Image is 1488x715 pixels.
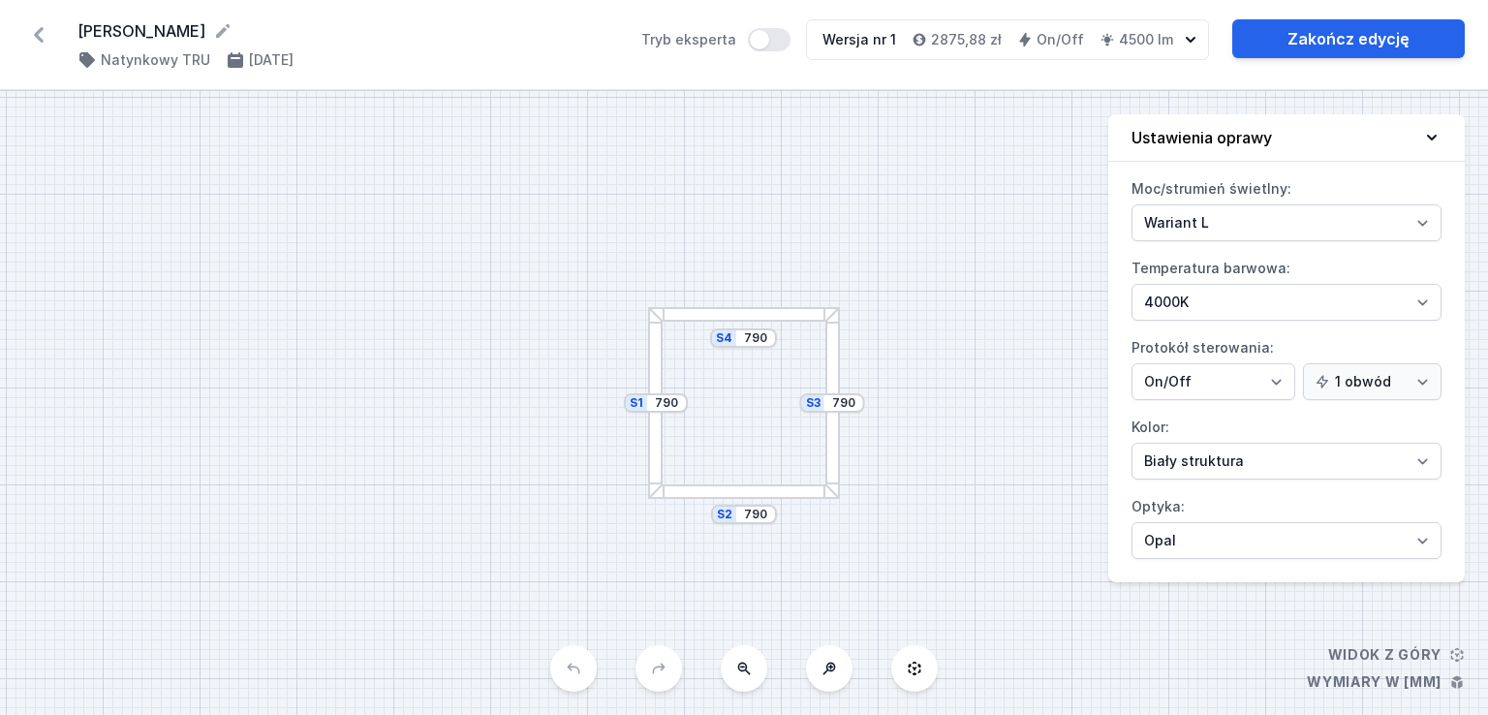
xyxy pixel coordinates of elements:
[740,330,771,346] input: Wymiar [mm]
[641,28,790,51] label: Tryb eksperta
[1119,30,1173,49] h4: 4500 lm
[1131,491,1441,559] label: Optyka:
[1108,114,1465,162] button: Ustawienia oprawy
[748,28,790,51] button: Tryb eksperta
[1303,363,1441,400] select: Protokół sterowania:
[1131,522,1441,559] select: Optyka:
[651,395,682,411] input: Wymiar [mm]
[1131,284,1441,321] select: Temperatura barwowa:
[249,50,294,70] h4: [DATE]
[101,50,210,70] h4: Natynkowy TRU
[1131,363,1295,400] select: Protokół sterowania:
[822,30,896,49] div: Wersja nr 1
[1131,332,1441,400] label: Protokół sterowania:
[1037,30,1084,49] h4: On/Off
[1131,204,1441,241] select: Moc/strumień świetlny:
[1131,173,1441,241] label: Moc/strumień świetlny:
[77,19,618,43] form: [PERSON_NAME]
[1131,443,1441,480] select: Kolor:
[1232,19,1465,58] a: Zakończ edycję
[828,395,859,411] input: Wymiar [mm]
[1131,253,1441,321] label: Temperatura barwowa:
[1131,126,1272,149] h4: Ustawienia oprawy
[806,19,1209,60] button: Wersja nr 12875,88 złOn/Off4500 lm
[931,30,1002,49] h4: 2875,88 zł
[1131,412,1441,480] label: Kolor:
[740,507,771,522] input: Wymiar [mm]
[213,21,232,41] button: Edytuj nazwę projektu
